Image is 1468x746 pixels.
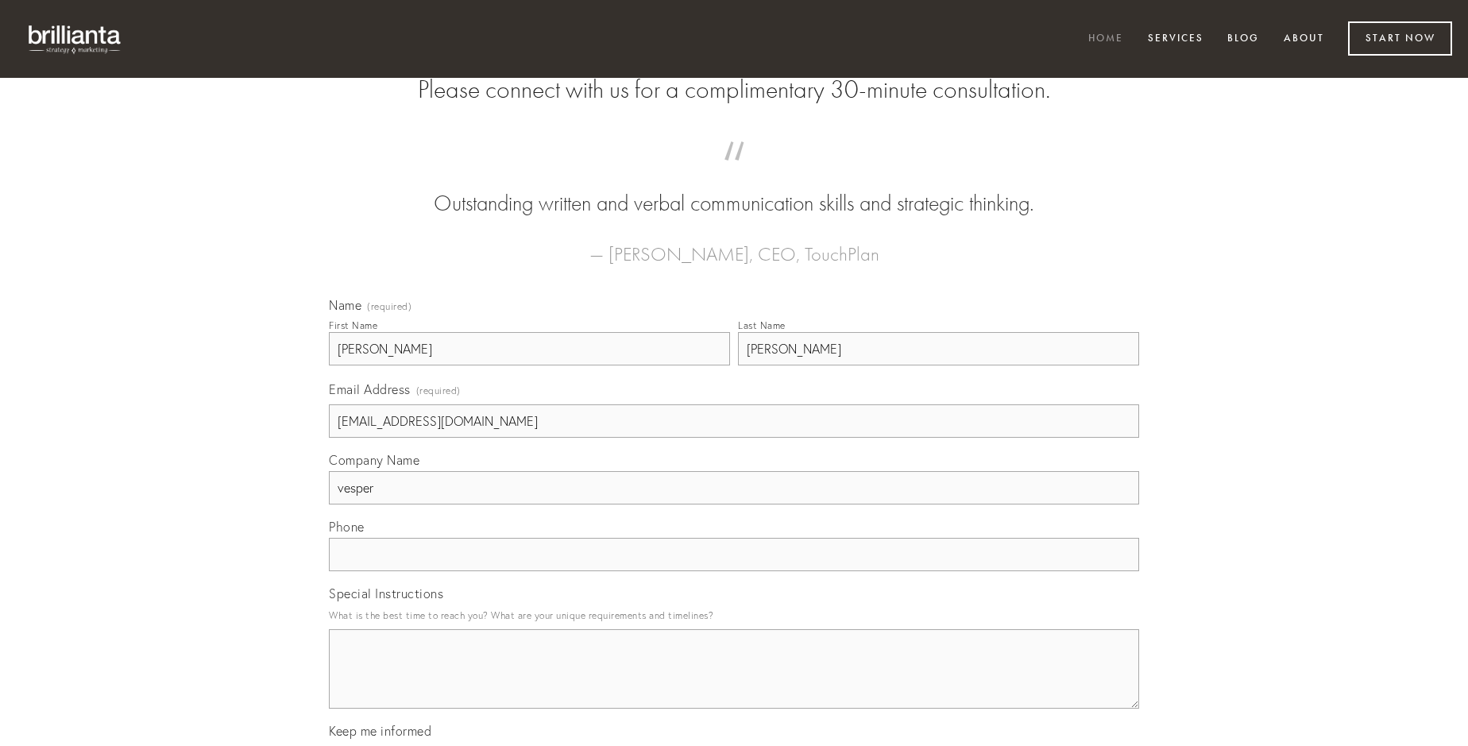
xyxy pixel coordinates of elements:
[329,723,431,739] span: Keep me informed
[1078,26,1134,52] a: Home
[1138,26,1214,52] a: Services
[1273,26,1335,52] a: About
[1348,21,1452,56] a: Start Now
[329,519,365,535] span: Phone
[416,380,461,401] span: (required)
[329,297,361,313] span: Name
[354,157,1114,188] span: “
[329,605,1139,626] p: What is the best time to reach you? What are your unique requirements and timelines?
[329,452,419,468] span: Company Name
[329,381,411,397] span: Email Address
[354,157,1114,219] blockquote: Outstanding written and verbal communication skills and strategic thinking.
[329,75,1139,105] h2: Please connect with us for a complimentary 30-minute consultation.
[16,16,135,62] img: brillianta - research, strategy, marketing
[329,586,443,601] span: Special Instructions
[329,319,377,331] div: First Name
[1217,26,1269,52] a: Blog
[367,302,411,311] span: (required)
[354,219,1114,270] figcaption: — [PERSON_NAME], CEO, TouchPlan
[738,319,786,331] div: Last Name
